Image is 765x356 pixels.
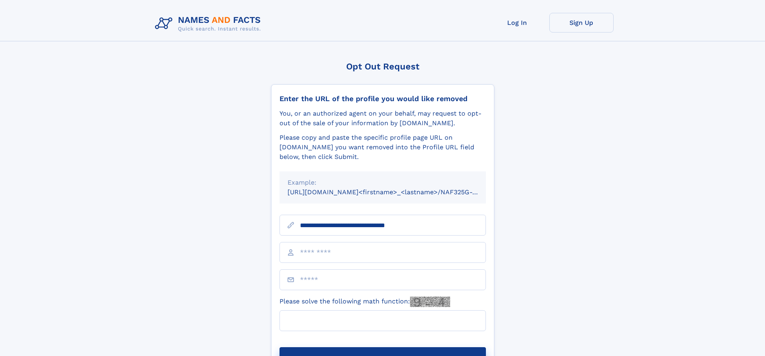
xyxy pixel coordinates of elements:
a: Sign Up [549,13,614,33]
div: Opt Out Request [271,61,494,71]
small: [URL][DOMAIN_NAME]<firstname>_<lastname>/NAF325G-xxxxxxxx [288,188,501,196]
div: Please copy and paste the specific profile page URL on [DOMAIN_NAME] you want removed into the Pr... [279,133,486,162]
label: Please solve the following math function: [279,297,450,307]
img: Logo Names and Facts [152,13,267,35]
a: Log In [485,13,549,33]
div: Enter the URL of the profile you would like removed [279,94,486,103]
div: You, or an authorized agent on your behalf, may request to opt-out of the sale of your informatio... [279,109,486,128]
div: Example: [288,178,478,187]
